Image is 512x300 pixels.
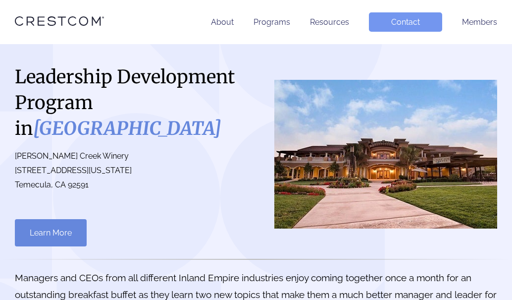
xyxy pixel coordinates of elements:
a: Programs [254,17,290,27]
a: About [211,17,234,27]
h1: Leadership Development Program in [15,64,246,141]
a: Contact [369,12,442,32]
p: [PERSON_NAME] Creek Winery [STREET_ADDRESS][US_STATE] Temecula, CA 92591 [15,149,246,192]
a: Resources [310,17,349,27]
a: Learn More [15,219,87,246]
a: Members [462,17,497,27]
i: [GEOGRAPHIC_DATA] [33,117,221,140]
img: Riverside County South [274,80,497,229]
